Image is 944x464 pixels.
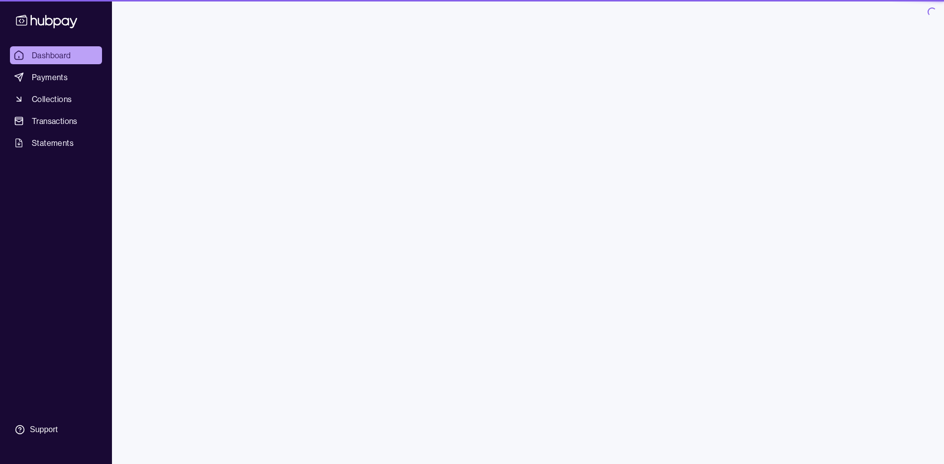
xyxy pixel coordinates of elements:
a: Dashboard [10,46,102,64]
span: Collections [32,93,72,105]
span: Dashboard [32,49,71,61]
div: Support [30,424,58,435]
a: Statements [10,134,102,152]
span: Statements [32,137,74,149]
a: Transactions [10,112,102,130]
a: Support [10,419,102,440]
span: Transactions [32,115,78,127]
a: Collections [10,90,102,108]
span: Payments [32,71,68,83]
a: Payments [10,68,102,86]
